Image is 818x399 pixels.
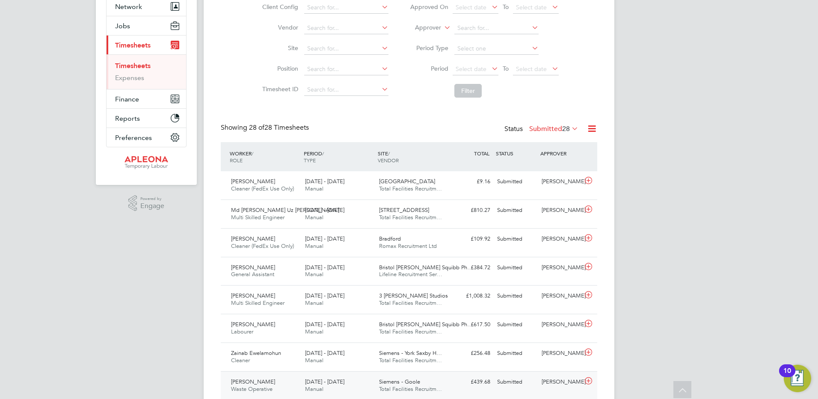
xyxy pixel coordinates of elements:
[304,63,388,75] input: Search for...
[410,65,448,72] label: Period
[231,328,253,335] span: Labourer
[494,232,538,246] div: Submitted
[538,146,583,161] div: APPROVER
[302,146,376,168] div: PERIOD
[379,321,473,328] span: Bristol [PERSON_NAME] Squibb Ph…
[231,357,250,364] span: Cleaner
[231,178,275,185] span: [PERSON_NAME]
[379,242,437,250] span: Romax Recruitment Ltd
[538,289,583,303] div: [PERSON_NAME]
[494,289,538,303] div: Submitted
[456,65,486,73] span: Select date
[783,371,791,382] div: 10
[115,134,152,142] span: Preferences
[107,54,186,89] div: Timesheets
[494,346,538,360] div: Submitted
[538,375,583,389] div: [PERSON_NAME]
[454,84,482,98] button: Filter
[562,125,570,133] span: 28
[115,3,142,11] span: Network
[379,185,442,192] span: Total Facilities Recruitm…
[231,378,275,385] span: [PERSON_NAME]
[107,36,186,54] button: Timesheets
[376,146,450,168] div: SITE
[516,3,547,11] span: Select date
[305,271,323,278] span: Manual
[107,16,186,35] button: Jobs
[304,22,388,34] input: Search for...
[231,214,285,221] span: Multi Skilled Engineer
[379,178,435,185] span: [GEOGRAPHIC_DATA]
[538,261,583,275] div: [PERSON_NAME]
[449,261,494,275] div: £384.72
[494,175,538,189] div: Submitted
[228,146,302,168] div: WORKER
[379,271,442,278] span: Lifeline Recruitment Ser…
[260,3,298,11] label: Client Config
[500,63,511,74] span: To
[305,178,344,185] span: [DATE] - [DATE]
[379,214,442,221] span: Total Facilities Recruitm…
[231,206,339,214] span: Md [PERSON_NAME] Uz [PERSON_NAME]
[115,41,151,49] span: Timesheets
[115,95,139,103] span: Finance
[410,3,448,11] label: Approved On
[504,123,580,135] div: Status
[379,349,442,357] span: Siemens - York Saxby H…
[449,289,494,303] div: £1,008.32
[124,156,168,170] img: apleona-logo-retina.png
[107,109,186,128] button: Reports
[494,375,538,389] div: Submitted
[516,65,547,73] span: Select date
[231,385,273,393] span: Waste Operative
[403,24,441,32] label: Approver
[449,346,494,360] div: £256.48
[305,292,344,299] span: [DATE] - [DATE]
[231,185,294,192] span: Cleaner (FedEx Use Only)
[456,3,486,11] span: Select date
[115,22,130,30] span: Jobs
[260,44,298,52] label: Site
[379,235,401,242] span: Bradford
[231,292,275,299] span: [PERSON_NAME]
[305,242,323,250] span: Manual
[494,203,538,217] div: Submitted
[410,44,448,52] label: Period Type
[304,157,316,164] span: TYPE
[538,203,583,217] div: [PERSON_NAME]
[221,123,311,132] div: Showing
[379,378,420,385] span: Siemens - Goole
[231,299,285,307] span: Multi Skilled Engineer
[388,150,390,157] span: /
[379,385,442,393] span: Total Facilities Recruitm…
[538,232,583,246] div: [PERSON_NAME]
[784,365,811,392] button: Open Resource Center, 10 new notifications
[454,43,539,55] input: Select one
[494,146,538,161] div: STATUS
[474,150,489,157] span: TOTAL
[305,378,344,385] span: [DATE] - [DATE]
[379,264,473,271] span: Bristol [PERSON_NAME] Squibb Ph…
[305,214,323,221] span: Manual
[538,175,583,189] div: [PERSON_NAME]
[305,357,323,364] span: Manual
[304,2,388,14] input: Search for...
[260,85,298,93] label: Timesheet ID
[128,195,165,211] a: Powered byEngage
[260,65,298,72] label: Position
[449,318,494,332] div: £617.50
[305,206,344,214] span: [DATE] - [DATE]
[449,232,494,246] div: £109.92
[231,321,275,328] span: [PERSON_NAME]
[449,375,494,389] div: £439.68
[379,357,442,364] span: Total Facilities Recruitm…
[231,271,274,278] span: General Assistant
[252,150,253,157] span: /
[305,321,344,328] span: [DATE] - [DATE]
[494,261,538,275] div: Submitted
[322,150,324,157] span: /
[231,349,281,357] span: Zainab Ewelamohun
[379,292,448,299] span: 3 [PERSON_NAME] Studios
[494,318,538,332] div: Submitted
[260,24,298,31] label: Vendor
